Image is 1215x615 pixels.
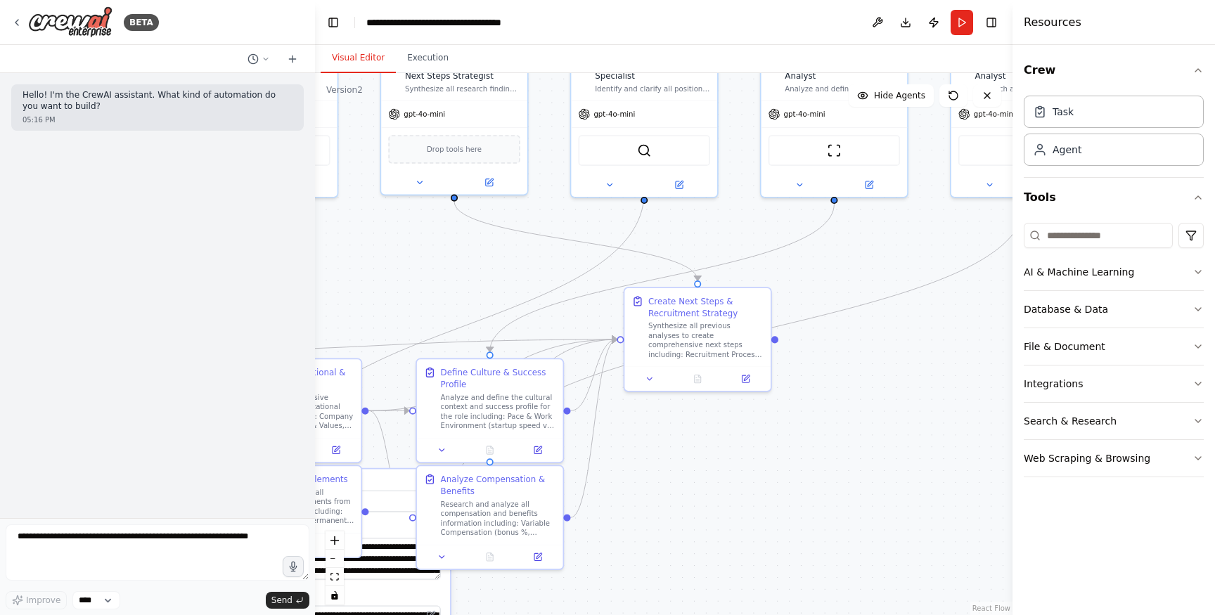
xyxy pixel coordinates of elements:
[1024,302,1108,316] div: Database & Data
[326,84,363,96] div: Version 2
[950,50,1098,198] div: Compensation & Benefits AnalystResearch and analyze all compensation and benefits information inc...
[321,44,396,73] button: Visual Editor
[595,84,710,94] div: Identify and clarify all position-specific elements from the job description including employment...
[849,84,934,107] button: Hide Agents
[368,405,409,417] g: Edge from 7ed030c2-79a1-4898-a06a-5935121aea00 to e7cd190c-5ba7-4c9b-bc23-0985c752b5b9
[441,473,556,497] div: Analyze Compensation & Benefits
[283,556,304,577] button: Click to speak your automation idea
[22,90,292,112] p: Hello! I'm the CrewAI assistant. What kind of automation do you want to build?
[266,592,309,609] button: Send
[26,595,60,606] span: Improve
[380,50,528,196] div: Recruitment Process & Next Steps StrategistSynthesize all research findings to define recruitment...
[1024,90,1204,177] div: Crew
[465,443,515,457] button: No output available
[484,204,840,351] g: Edge from 6dc47790-a9e9-47fd-bd46-5d7d0a411c5b to e7cd190c-5ba7-4c9b-bc23-0985c752b5b9
[449,202,704,280] g: Edge from d0b8ee7a-0d63-4f31-8efb-faf76cb8af5a to 97cd2168-19d1-4219-83aa-77d788b0a43c
[316,538,356,552] button: Open in side panel
[326,531,344,550] button: zoom in
[239,366,354,390] div: Conduct Organizational & Strategic Review
[239,488,354,526] div: Extract and research all position-specific elements from the job description including: Employmen...
[1024,440,1204,477] button: Web Scraping & Browsing
[637,143,651,157] img: BraveSearchTool
[456,176,522,190] button: Open in side panel
[570,50,719,198] div: Position Elements SpecialistIdentify and clarify all position-specific elements from the job desc...
[224,594,440,604] label: Expected Output
[316,443,356,457] button: Open in side panel
[239,393,354,431] div: Research comprehensive company and organizational information including: Company Info, Mission, V...
[1024,178,1204,217] button: Tools
[785,84,900,94] div: Analyze and define the cultural context and success profile for the role including pace & work en...
[416,358,564,463] div: Define Culture & Success ProfileAnalyze and define the cultural context and success profile for t...
[517,550,558,564] button: Open in side panel
[1024,403,1204,439] button: Search & Research
[366,15,525,30] nav: breadcrumb
[427,143,482,155] span: Drop tools here
[242,51,276,67] button: Switch to previous chat
[214,465,362,559] div: Analyze Position ElementsExtract and research all position-specific elements from the job descrip...
[874,90,925,101] span: Hide Agents
[1024,51,1204,90] button: Crew
[1024,254,1204,290] button: AI & Machine Learning
[1024,217,1204,488] div: Tools
[648,295,764,319] div: Create Next Steps & Recruitment Strategy
[725,372,766,386] button: Open in side panel
[982,13,1001,32] button: Hide right sidebar
[239,473,348,485] div: Analyze Position Elements
[215,58,330,82] div: Organizational & Strategic Analyst
[22,115,292,125] div: 05:16 PM
[396,44,460,73] button: Execution
[571,334,617,524] g: Edge from f76ccac0-8e52-4c07-8e47-95483d69fb49 to 97cd2168-19d1-4219-83aa-77d788b0a43c
[593,110,635,119] span: gpt-4o-mini
[835,178,902,192] button: Open in side panel
[281,51,304,67] button: Start a new chat
[416,465,564,570] div: Analyze Compensation & BenefitsResearch and analyze all compensation and benefits information inc...
[571,334,617,417] g: Edge from e7cd190c-5ba7-4c9b-bc23-0985c752b5b9 to 97cd2168-19d1-4219-83aa-77d788b0a43c
[6,591,67,609] button: Improve
[326,586,344,604] button: toggle interactivity
[1024,265,1134,279] div: AI & Machine Learning
[282,192,650,458] g: Edge from 189b4382-b42b-4e63-8aac-145309190f4d to 16d82fa1-6e97-453a-bd40-874a55f9ce6e
[1053,143,1081,157] div: Agent
[441,393,556,431] div: Analyze and define the cultural context and success profile for the role including: Pace & Work E...
[124,14,159,31] div: BETA
[1024,451,1150,465] div: Web Scraping & Browsing
[1053,105,1074,119] div: Task
[624,287,772,391] div: Create Next Steps & Recruitment StrategySynthesize all previous analyses to create comprehensive ...
[190,50,338,198] div: Organizational & Strategic AnalystResearch comprehensive company information including mission, v...
[28,6,112,38] img: Logo
[1024,339,1105,354] div: File & Document
[326,568,344,586] button: fit view
[760,50,908,198] div: Culture & Success Profile AnalystAnalyze and define the cultural context and success profile for ...
[975,58,1090,82] div: Compensation & Benefits Analyst
[271,595,292,606] span: Send
[143,334,617,358] g: Edge from 3fac8b79-7122-41d8-91c0-cdfcbf20990f to 97cd2168-19d1-4219-83aa-77d788b0a43c
[441,500,556,538] div: Research and analyze all compensation and benefits information including: Variable Compensation (...
[672,372,722,386] button: No output available
[405,58,520,82] div: Recruitment Process & Next Steps Strategist
[214,358,362,463] div: Conduct Organizational & Strategic ReviewResearch comprehensive company and organizational inform...
[1024,291,1204,328] button: Database & Data
[323,13,343,32] button: Hide left sidebar
[404,110,445,119] span: gpt-4o-mini
[326,531,344,604] div: React Flow controls
[972,604,1010,612] a: React Flow attribution
[368,405,409,524] g: Edge from 7ed030c2-79a1-4898-a06a-5935121aea00 to f76ccac0-8e52-4c07-8e47-95483d69fb49
[827,143,841,157] img: ScrapeWebsiteTool
[1024,377,1083,391] div: Integrations
[441,366,556,390] div: Define Culture & Success Profile
[326,550,344,568] button: zoom out
[784,110,825,119] span: gpt-4o-mini
[1024,365,1204,402] button: Integrations
[974,110,1015,119] span: gpt-4o-mini
[1024,328,1204,365] button: File & Document
[517,443,558,457] button: Open in side panel
[785,58,900,82] div: Culture & Success Profile Analyst
[266,178,333,192] button: Open in side panel
[645,178,712,192] button: Open in side panel
[648,321,764,359] div: Synthesize all previous analyses to create comprehensive next steps including: Recruitment Proces...
[1024,414,1117,428] div: Search & Research
[405,84,520,94] div: Synthesize all research findings to define recruitment process steps, timeline expectations, urge...
[1024,14,1081,31] h4: Resources
[595,58,710,82] div: Position Elements Specialist
[465,550,515,564] button: No output available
